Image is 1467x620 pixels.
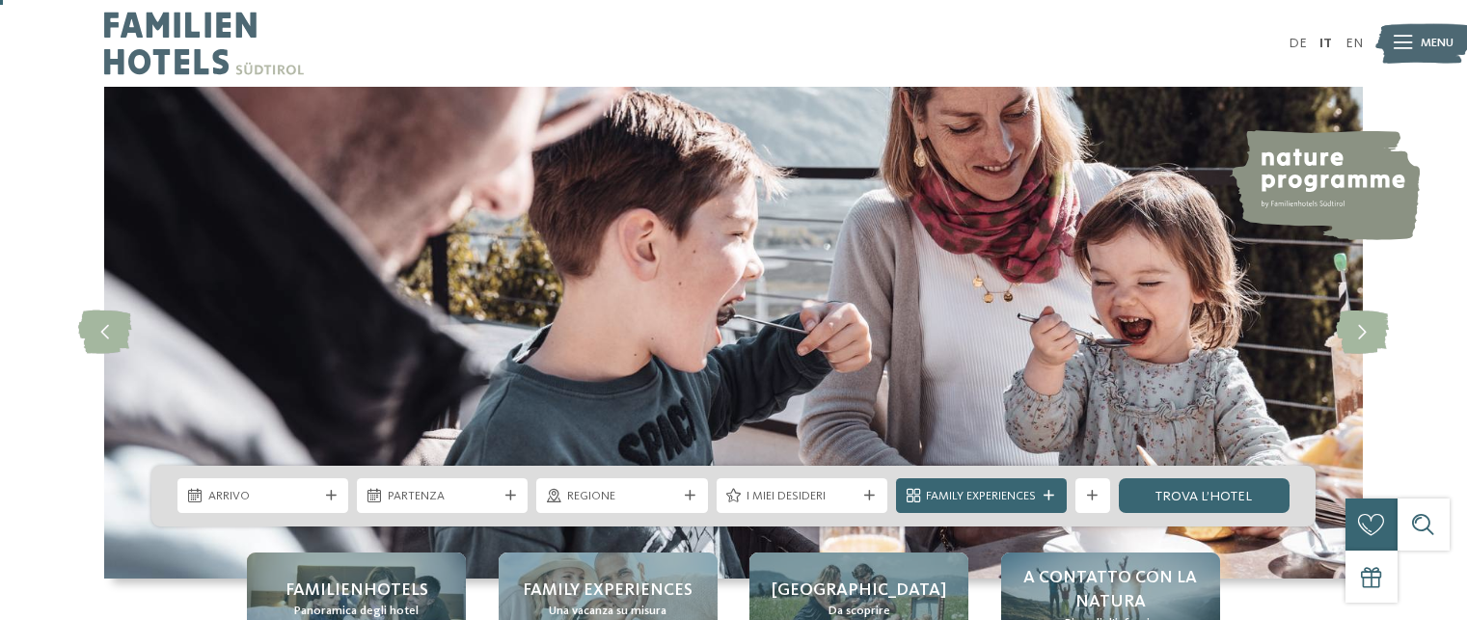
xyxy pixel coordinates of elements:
span: Menu [1421,35,1453,52]
a: trova l’hotel [1119,478,1290,513]
span: A contatto con la natura [1019,566,1203,614]
img: Family hotel Alto Adige: the happy family places! [104,87,1363,579]
span: Partenza [388,488,498,505]
span: Family Experiences [926,488,1036,505]
img: nature programme by Familienhotels Südtirol [1229,130,1420,240]
span: Familienhotels [285,579,428,603]
span: [GEOGRAPHIC_DATA] [772,579,946,603]
span: Da scoprire [829,603,890,620]
span: Family experiences [523,579,693,603]
a: DE [1289,37,1307,50]
span: I miei desideri [747,488,856,505]
a: EN [1345,37,1363,50]
span: Una vacanza su misura [549,603,666,620]
a: IT [1319,37,1332,50]
span: Arrivo [208,488,318,505]
span: Regione [567,488,677,505]
span: Panoramica degli hotel [294,603,419,620]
